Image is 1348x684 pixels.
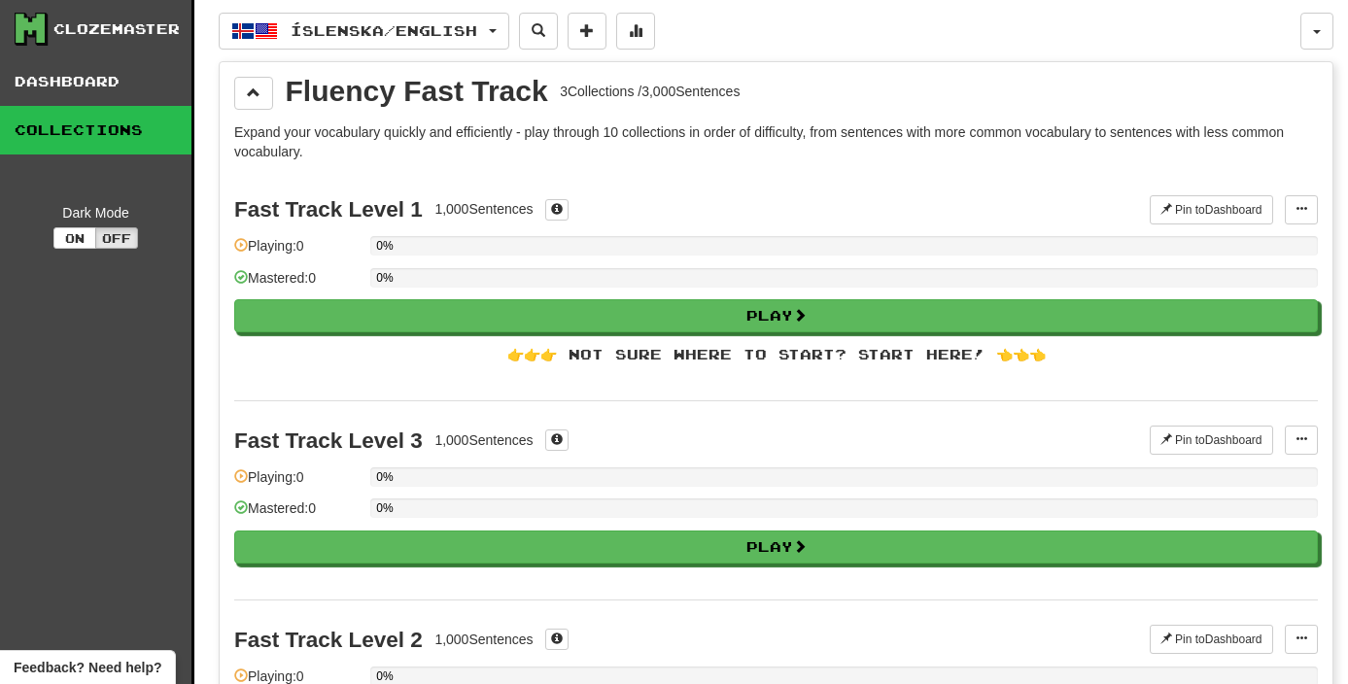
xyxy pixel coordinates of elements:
[234,498,361,530] div: Mastered: 0
[1150,195,1273,224] button: Pin toDashboard
[234,628,423,652] div: Fast Track Level 2
[234,197,423,222] div: Fast Track Level 1
[434,430,533,450] div: 1,000 Sentences
[53,19,180,39] div: Clozemaster
[568,13,606,50] button: Add sentence to collection
[1150,625,1273,654] button: Pin toDashboard
[219,13,509,50] button: Íslenska/English
[234,268,361,300] div: Mastered: 0
[434,199,533,219] div: 1,000 Sentences
[234,299,1318,332] button: Play
[519,13,558,50] button: Search sentences
[15,203,177,222] div: Dark Mode
[291,22,477,39] span: Íslenska / English
[234,345,1318,364] div: 👉👉👉 Not sure where to start? Start here! 👈👈👈
[95,227,138,249] button: Off
[53,227,96,249] button: On
[616,13,655,50] button: More stats
[234,530,1318,564] button: Play
[234,467,361,499] div: Playing: 0
[286,77,548,106] div: Fluency Fast Track
[434,630,533,649] div: 1,000 Sentences
[234,428,423,453] div: Fast Track Level 3
[234,236,361,268] div: Playing: 0
[14,658,161,677] span: Open feedback widget
[560,82,740,101] div: 3 Collections / 3,000 Sentences
[1150,426,1273,455] button: Pin toDashboard
[234,122,1318,161] p: Expand your vocabulary quickly and efficiently - play through 10 collections in order of difficul...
